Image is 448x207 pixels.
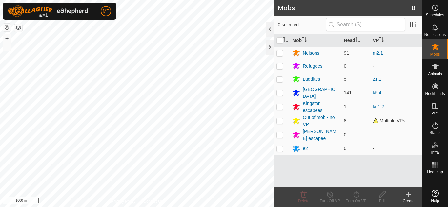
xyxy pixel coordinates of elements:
[373,90,381,95] a: k5.4
[431,199,439,203] span: Help
[424,33,446,37] span: Notifications
[428,72,442,76] span: Animals
[373,118,405,123] span: Multiple VPs
[14,24,22,32] button: Map Layers
[430,52,440,56] span: Mobs
[431,111,438,115] span: VPs
[303,114,338,128] div: Out of mob - no VP
[344,132,347,137] span: 0
[370,60,422,73] td: -
[3,43,11,51] button: –
[426,13,444,17] span: Schedules
[111,198,136,204] a: Privacy Policy
[303,50,319,57] div: Nelsons
[341,34,370,47] th: Head
[344,63,347,69] span: 0
[379,38,384,43] p-sorticon: Activate to sort
[344,77,347,82] span: 5
[369,198,396,204] div: Edit
[278,21,326,28] span: 0 selected
[344,50,349,56] span: 91
[396,198,422,204] div: Create
[344,104,347,109] span: 1
[298,199,310,203] span: Delete
[373,77,381,82] a: z1.1
[103,8,109,15] span: MT
[344,90,352,95] span: 141
[427,170,443,174] span: Heatmap
[317,198,343,204] div: Turn Off VP
[343,198,369,204] div: Turn On VP
[278,4,412,12] h2: Mobs
[344,146,347,151] span: 0
[370,142,422,155] td: -
[373,104,384,109] a: ke1.2
[303,100,338,114] div: Kingston escapees
[326,18,405,31] input: Search (S)
[303,128,338,142] div: [PERSON_NAME] escapee
[143,198,163,204] a: Contact Us
[355,38,360,43] p-sorticon: Activate to sort
[429,131,440,135] span: Status
[290,34,341,47] th: Mob
[370,34,422,47] th: VP
[3,24,11,31] button: Reset Map
[373,50,383,56] a: m2.1
[8,5,90,17] img: Gallagher Logo
[283,38,288,43] p-sorticon: Activate to sort
[3,34,11,42] button: +
[303,86,338,100] div: [GEOGRAPHIC_DATA]
[425,92,445,95] span: Neckbands
[303,145,308,152] div: e2
[302,38,307,43] p-sorticon: Activate to sort
[344,118,347,123] span: 8
[431,150,439,154] span: Infra
[370,128,422,142] td: -
[303,63,322,70] div: Refugees
[422,187,448,205] a: Help
[303,76,320,83] div: Luddites
[412,3,415,13] span: 8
